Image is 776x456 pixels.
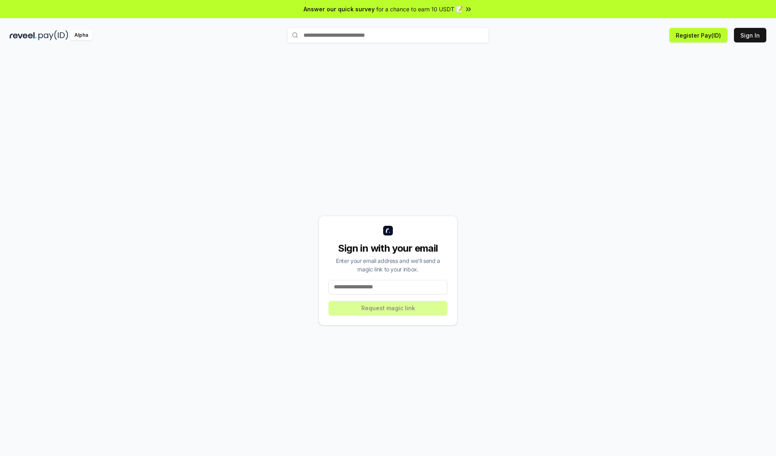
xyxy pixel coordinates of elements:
div: Enter your email address and we’ll send a magic link to your inbox. [329,256,447,273]
span: for a chance to earn 10 USDT 📝 [376,5,463,13]
img: logo_small [383,226,393,235]
span: Answer our quick survey [304,5,375,13]
button: Register Pay(ID) [669,28,727,42]
div: Alpha [70,30,93,40]
div: Sign in with your email [329,242,447,255]
img: pay_id [38,30,68,40]
img: reveel_dark [10,30,37,40]
button: Sign In [734,28,766,42]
